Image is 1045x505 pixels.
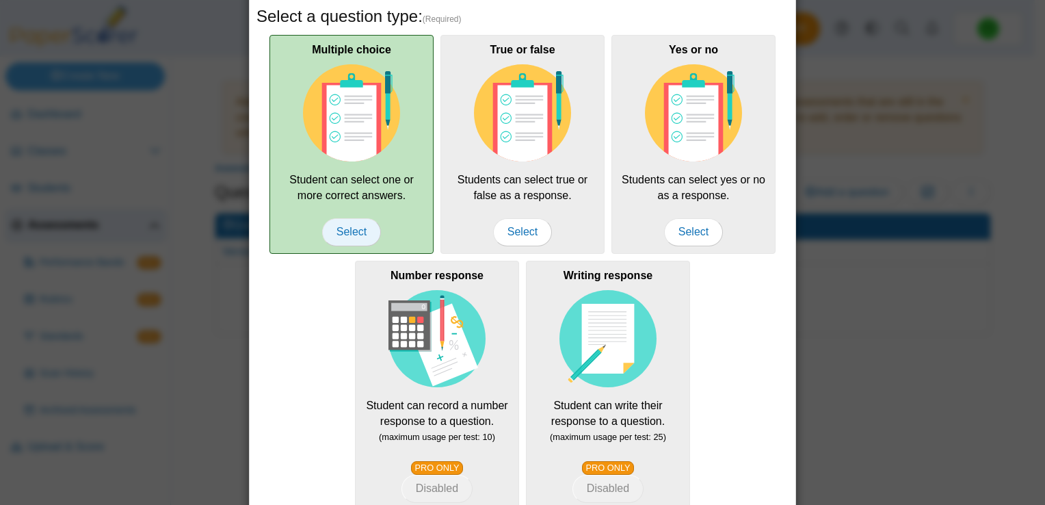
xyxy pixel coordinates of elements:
span: Disabled [416,482,458,494]
img: item-type-multiple-choice.svg [303,64,400,161]
b: Yes or no [669,44,718,55]
a: PRO ONLY [411,461,463,475]
img: item-type-writing-response.svg [559,290,657,387]
span: Disabled [587,482,629,494]
a: PRO ONLY [582,461,634,475]
h5: Select a question type: [256,5,789,28]
b: Writing response [564,270,652,281]
div: Student can select one or more correct answers. [269,35,434,254]
b: Number response [391,270,484,281]
small: (maximum usage per test: 25) [550,432,666,442]
small: (maximum usage per test: 10) [379,432,495,442]
img: item-type-number-response.svg [388,290,486,387]
button: Number response Student can record a number response to a question. (maximum usage per test: 10) ... [401,475,473,502]
span: Select [493,218,552,246]
span: (Required) [423,14,462,25]
img: item-type-multiple-choice.svg [645,64,742,161]
button: Writing response Student can write their response to a question. (maximum usage per test: 25) PRO... [572,475,644,502]
div: Students can select true or false as a response. [440,35,605,254]
span: Select [322,218,381,246]
span: Select [664,218,723,246]
div: Students can select yes or no as a response. [611,35,776,254]
img: item-type-multiple-choice.svg [474,64,571,161]
b: Multiple choice [312,44,391,55]
b: True or false [490,44,555,55]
